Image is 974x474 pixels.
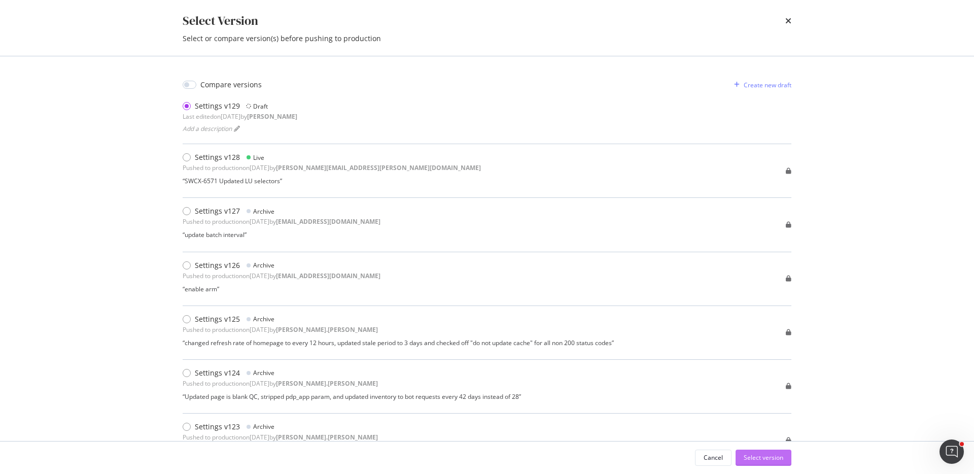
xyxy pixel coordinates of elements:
div: Archive [253,368,274,377]
div: Pushed to production on [DATE] by [183,379,378,388]
div: Settings v126 [195,260,240,270]
div: Select Version [183,12,258,29]
div: Draft [253,102,268,111]
div: Live [253,153,264,162]
b: [PERSON_NAME].[PERSON_NAME] [276,433,378,442]
div: “ update batch interval ” [183,230,380,239]
button: Cancel [695,450,732,466]
div: Cancel [704,453,723,462]
div: Pushed to production on [DATE] by [183,433,378,442]
b: [EMAIL_ADDRESS][DOMAIN_NAME] [276,272,380,280]
div: Settings v125 [195,314,240,324]
b: [PERSON_NAME].[PERSON_NAME] [276,379,378,388]
div: Pushed to production on [DATE] by [183,217,380,226]
b: [PERSON_NAME] [247,112,297,121]
div: Settings v123 [195,422,240,432]
b: [PERSON_NAME].[PERSON_NAME] [276,325,378,334]
b: [EMAIL_ADDRESS][DOMAIN_NAME] [276,217,380,226]
div: Archive [253,422,274,431]
div: “ SWCX-6571 Updated LU selectors ” [183,177,481,185]
div: Pushed to production on [DATE] by [183,163,481,172]
div: Archive [253,261,274,269]
div: Last edited on [DATE] by [183,112,297,121]
iframe: Intercom live chat [940,439,964,464]
div: Select version [744,453,783,462]
div: Pushed to production on [DATE] by [183,272,380,280]
div: Pushed to production on [DATE] by [183,325,378,334]
button: Select version [736,450,791,466]
div: times [785,12,791,29]
div: Settings v129 [195,101,240,111]
div: Select or compare version(s) before pushing to production [183,33,791,44]
div: Create new draft [744,81,791,89]
button: Create new draft [730,77,791,93]
div: “ Updated page is blank QC, stripped pdp_app param, and updated inventory to bot requests every 4... [183,392,521,401]
div: Compare versions [200,80,262,90]
div: Settings v124 [195,368,240,378]
div: Archive [253,315,274,323]
div: Settings v127 [195,206,240,216]
b: [PERSON_NAME][EMAIL_ADDRESS][PERSON_NAME][DOMAIN_NAME] [276,163,481,172]
span: Add a description [183,124,232,133]
div: “ changed refresh rate of homepage to every 12 hours, updated stale period to 3 days and checked ... [183,338,614,347]
div: Archive [253,207,274,216]
div: “ enable arm ” [183,285,380,293]
div: Settings v128 [195,152,240,162]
